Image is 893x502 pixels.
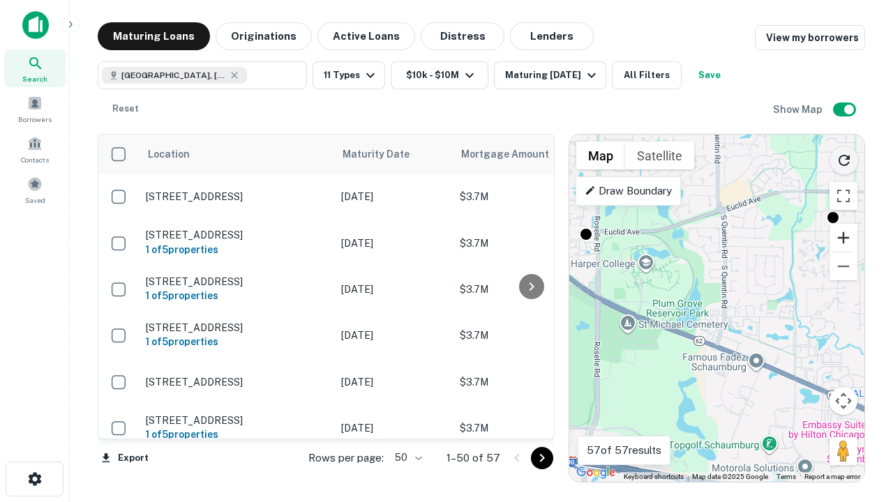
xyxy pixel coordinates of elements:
p: Rows per page: [308,450,384,466]
img: Google [573,464,619,482]
h6: 1 of 5 properties [146,334,327,349]
a: View my borrowers [755,25,865,50]
div: Maturing [DATE] [505,67,600,84]
a: Report a map error [804,473,860,480]
th: Mortgage Amount [453,135,606,174]
span: Search [22,73,47,84]
p: $3.7M [460,374,599,390]
p: [DATE] [341,420,446,436]
button: Reset [103,95,148,123]
p: [DATE] [341,189,446,204]
div: 50 [389,448,424,468]
span: Borrowers [18,114,52,125]
button: Lenders [510,22,594,50]
iframe: Chat Widget [823,390,893,457]
p: [DATE] [341,374,446,390]
p: $3.7M [460,420,599,436]
button: Show satellite imagery [625,142,694,169]
button: Zoom out [830,252,857,280]
p: $3.7M [460,282,599,297]
span: Location [147,146,190,162]
p: Draw Boundary [585,183,672,199]
span: Saved [25,195,45,206]
button: Show street map [576,142,625,169]
span: Maturity Date [343,146,428,162]
p: [DATE] [341,282,446,297]
span: Map data ©2025 Google [692,473,768,480]
p: [STREET_ADDRESS] [146,229,327,241]
button: Active Loans [317,22,415,50]
p: $3.7M [460,328,599,343]
h6: 1 of 5 properties [146,288,327,303]
span: [GEOGRAPHIC_DATA], [GEOGRAPHIC_DATA] [121,69,226,82]
button: Export [98,448,152,469]
img: capitalize-icon.png [22,11,49,39]
span: Contacts [21,154,49,165]
p: [STREET_ADDRESS] [146,275,327,288]
a: Terms (opens in new tab) [776,473,796,480]
button: Maturing [DATE] [494,61,606,89]
p: [STREET_ADDRESS] [146,414,327,427]
th: Maturity Date [334,135,453,174]
p: [STREET_ADDRESS] [146,190,327,203]
p: [STREET_ADDRESS] [146,376,327,388]
a: Contacts [4,130,66,168]
p: [STREET_ADDRESS] [146,321,327,334]
button: Map camera controls [830,387,857,415]
button: Zoom in [830,224,857,252]
button: Maturing Loans [98,22,210,50]
button: Toggle fullscreen view [830,182,857,210]
th: Location [139,135,334,174]
a: Search [4,50,66,87]
button: Save your search to get updates of matches that match your search criteria. [687,61,732,89]
button: 11 Types [313,61,385,89]
button: $10k - $10M [391,61,488,89]
h6: 1 of 5 properties [146,427,327,442]
h6: Show Map [773,102,825,117]
button: All Filters [612,61,682,89]
button: Keyboard shortcuts [624,472,684,482]
p: $3.7M [460,189,599,204]
p: $3.7M [460,236,599,251]
button: Distress [421,22,504,50]
p: 57 of 57 results [587,442,661,459]
a: Borrowers [4,90,66,128]
p: [DATE] [341,236,446,251]
button: Reload search area [830,146,859,175]
button: Go to next page [531,447,553,469]
p: 1–50 of 57 [446,450,500,466]
a: Open this area in Google Maps (opens a new window) [573,464,619,482]
span: Mortgage Amount [461,146,567,162]
div: 0 0 [569,135,864,482]
h6: 1 of 5 properties [146,242,327,257]
p: [DATE] [341,328,446,343]
a: Saved [4,171,66,208]
button: Originations [216,22,312,50]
